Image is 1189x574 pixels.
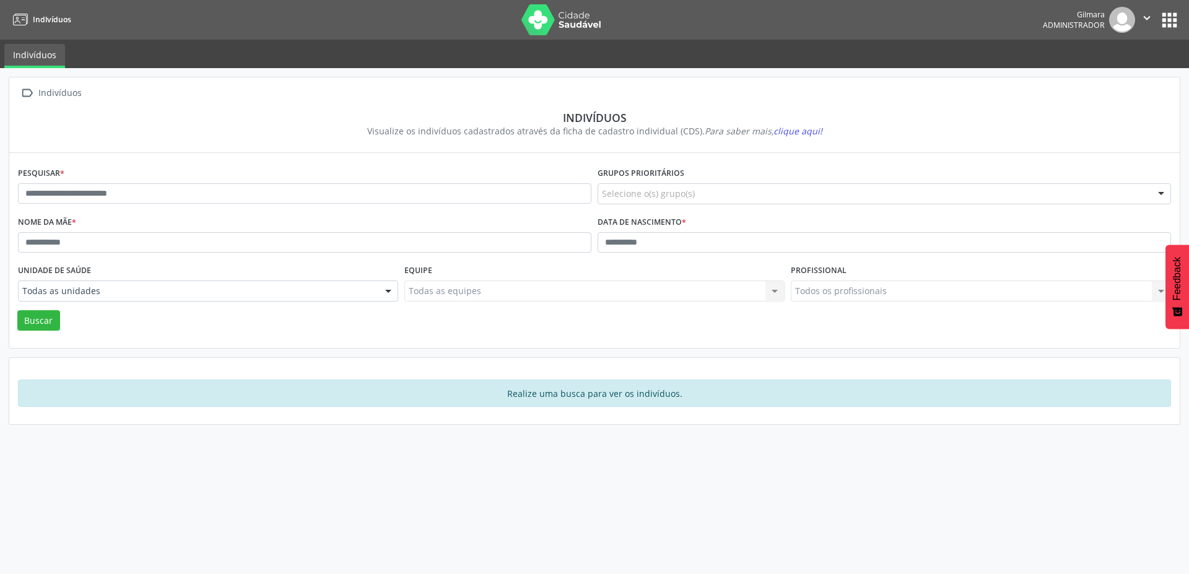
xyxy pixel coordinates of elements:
label: Nome da mãe [18,213,76,232]
span: Indivíduos [33,14,71,25]
span: Administrador [1043,20,1105,30]
button: apps [1159,9,1180,31]
div: Indivíduos [27,111,1162,124]
div: Gilmara [1043,9,1105,20]
label: Grupos prioritários [598,164,684,183]
label: Pesquisar [18,164,64,183]
label: Data de nascimento [598,213,686,232]
span: Selecione o(s) grupo(s) [602,187,695,200]
i:  [1140,11,1154,25]
label: Equipe [404,261,432,280]
a: Indivíduos [9,9,71,30]
div: Realize uma busca para ver os indivíduos. [18,380,1171,407]
i: Para saber mais, [705,125,822,137]
span: clique aqui! [773,125,822,137]
span: Todas as unidades [22,285,373,297]
label: Profissional [791,261,847,280]
span: Feedback [1172,257,1183,300]
button: Buscar [17,310,60,331]
a:  Indivíduos [18,84,84,102]
button: Feedback - Mostrar pesquisa [1165,245,1189,329]
a: Indivíduos [4,44,65,68]
i:  [18,84,36,102]
div: Visualize os indivíduos cadastrados através da ficha de cadastro individual (CDS). [27,124,1162,137]
button:  [1135,7,1159,33]
div: Indivíduos [36,84,84,102]
label: Unidade de saúde [18,261,91,280]
img: img [1109,7,1135,33]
